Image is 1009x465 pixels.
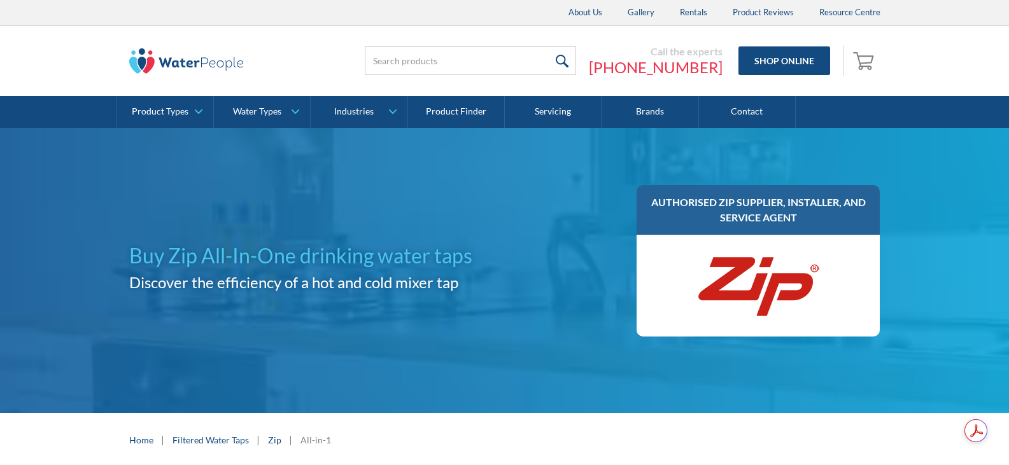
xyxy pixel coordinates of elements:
a: Product Types [117,96,213,128]
div: | [288,432,294,447]
h2: Discover the efficiency of a hot and cold mixer tap [129,271,500,294]
a: Water Types [214,96,310,128]
div: Call the experts [589,45,723,58]
img: shopping cart [853,50,877,71]
div: | [255,432,262,447]
div: Water Types [233,106,281,117]
div: | [160,432,166,447]
h1: Buy Zip All-In-One drinking water taps [129,240,500,271]
a: Servicing [505,96,602,128]
a: Open cart [850,46,880,76]
div: All-in-1 [300,433,331,447]
a: Shop Online [738,46,830,75]
a: Home [129,433,153,447]
h3: AUTHORISED ZIP SUPPLIER, INSTALLER, AND SERVICE AGENT [649,195,868,225]
a: Zip [268,433,281,447]
a: Contact [699,96,796,128]
a: Filtered Water Taps [173,433,249,447]
img: The Water People [129,48,244,74]
div: Product Types [132,106,188,117]
a: Industries [311,96,407,128]
input: Search products [365,46,576,75]
a: Product Finder [408,96,505,128]
a: Brands [602,96,698,128]
a: [PHONE_NUMBER] [589,58,723,77]
div: Industries [334,106,374,117]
